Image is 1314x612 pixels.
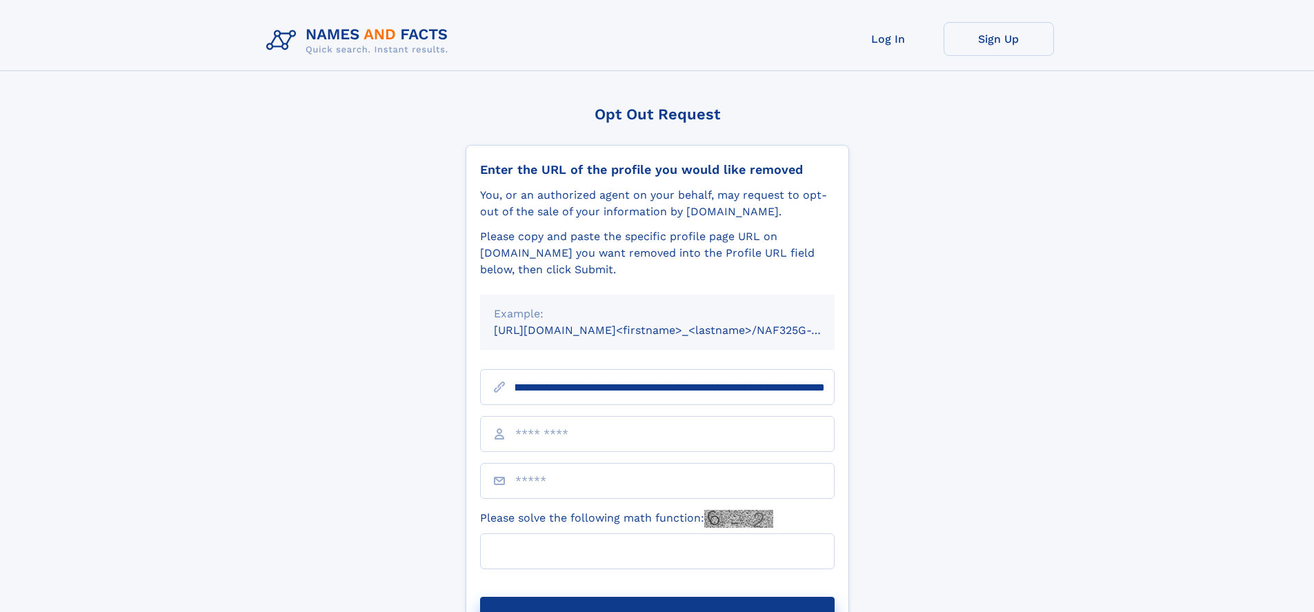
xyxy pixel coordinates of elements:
[261,22,459,59] img: Logo Names and Facts
[466,106,849,123] div: Opt Out Request
[833,22,944,56] a: Log In
[480,187,835,220] div: You, or an authorized agent on your behalf, may request to opt-out of the sale of your informatio...
[944,22,1054,56] a: Sign Up
[480,510,773,528] label: Please solve the following math function:
[480,162,835,177] div: Enter the URL of the profile you would like removed
[494,324,861,337] small: [URL][DOMAIN_NAME]<firstname>_<lastname>/NAF325G-xxxxxxxx
[480,228,835,278] div: Please copy and paste the specific profile page URL on [DOMAIN_NAME] you want removed into the Pr...
[494,306,821,322] div: Example:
